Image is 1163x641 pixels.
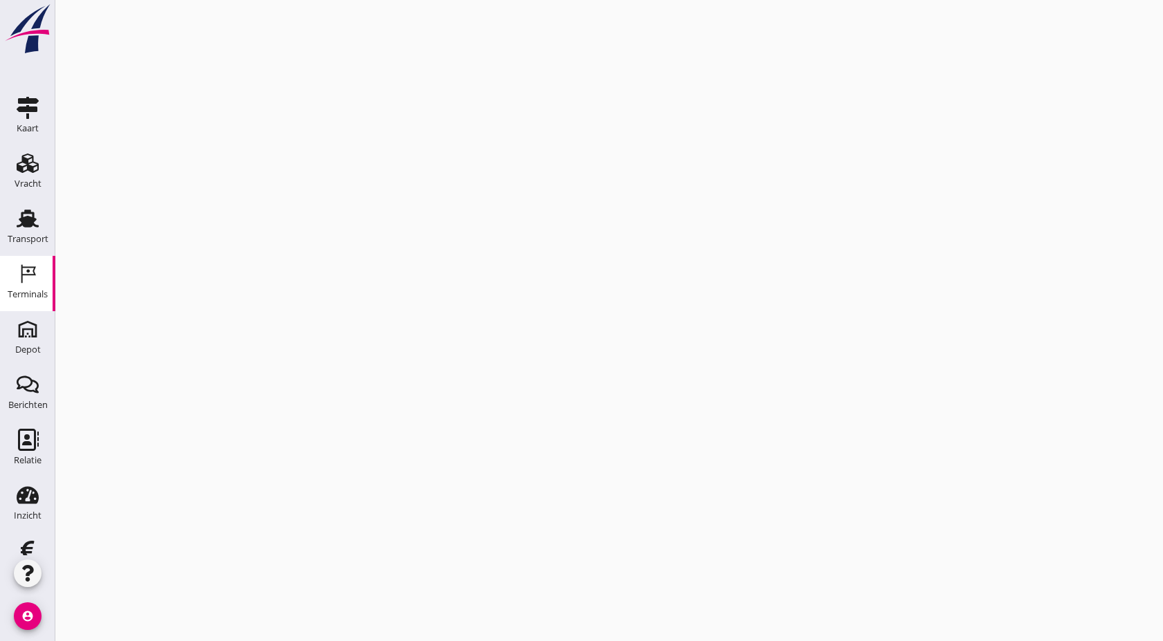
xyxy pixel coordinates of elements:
[8,290,48,299] div: Terminals
[8,400,48,409] div: Berichten
[14,456,42,465] div: Relatie
[15,345,41,354] div: Depot
[8,234,48,243] div: Transport
[14,511,42,520] div: Inzicht
[17,124,39,133] div: Kaart
[14,602,42,630] i: account_circle
[15,179,42,188] div: Vracht
[3,3,53,55] img: logo-small.a267ee39.svg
